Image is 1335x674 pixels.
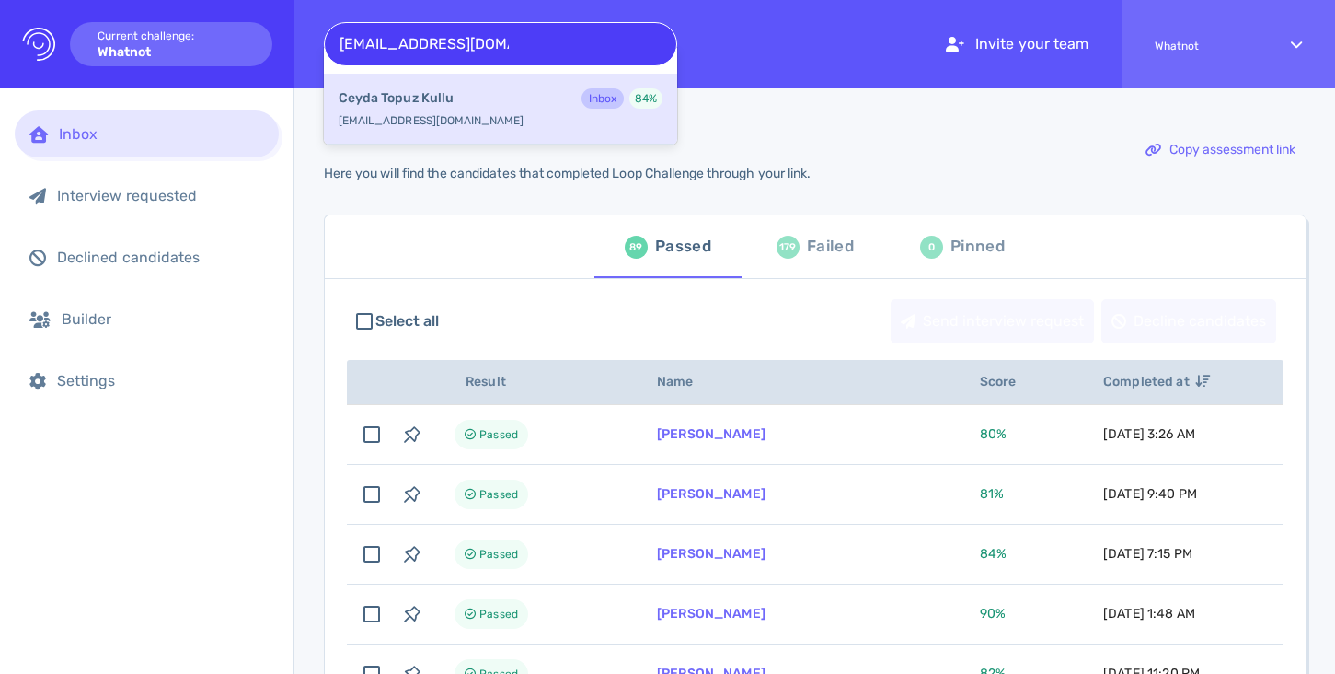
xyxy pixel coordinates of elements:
[950,233,1005,261] div: Pinned
[980,606,1006,622] span: 90 %
[980,486,1004,502] span: 81 %
[479,543,518,565] span: Passed
[324,74,677,145] div: [EMAIL_ADDRESS][DOMAIN_NAME]
[59,125,264,143] div: Inbox
[657,486,765,502] a: [PERSON_NAME]
[657,546,765,562] a: [PERSON_NAME]
[1103,546,1192,562] span: [DATE] 7:15 PM
[57,249,264,266] div: Declined candidates
[657,374,714,389] span: Name
[324,166,811,181] div: Here you will find the candidates that completed Loop Challenge through your link.
[657,426,765,442] a: [PERSON_NAME]
[581,88,624,109] div: Inbox
[1102,300,1275,343] div: Decline candidates
[62,310,264,328] div: Builder
[1103,486,1197,502] span: [DATE] 9:40 PM
[625,236,648,259] div: 89
[432,360,635,405] th: Result
[777,236,800,259] div: 179
[1136,129,1305,171] div: Copy assessment link
[57,372,264,389] div: Settings
[980,374,1037,389] span: Score
[479,603,518,625] span: Passed
[479,424,518,446] span: Passed
[920,236,943,259] div: 0
[807,233,854,261] div: Failed
[1103,426,1195,442] span: [DATE] 3:26 AM
[892,300,1093,343] div: Send interview request
[657,606,765,622] a: [PERSON_NAME]
[980,546,1007,562] span: 84 %
[57,187,264,204] div: Interview requested
[1155,40,1258,52] span: Whatnot
[655,233,711,261] div: Passed
[1103,374,1210,389] span: Completed at
[891,299,1094,343] button: Send interview request
[375,310,440,332] span: Select all
[629,88,662,109] div: 84 %
[1103,606,1195,622] span: [DATE] 1:48 AM
[479,483,518,505] span: Passed
[339,88,454,109] b: Ceyda Topuz Kullu
[1135,128,1306,172] button: Copy assessment link
[1101,299,1276,343] button: Decline candidates
[980,426,1007,442] span: 80 %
